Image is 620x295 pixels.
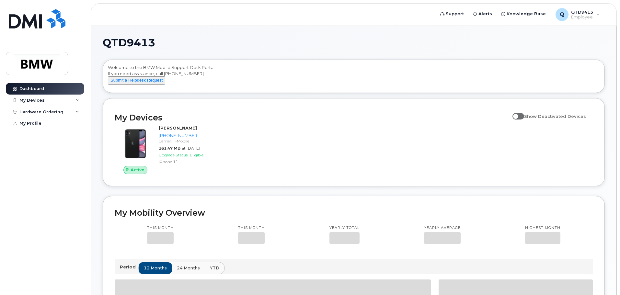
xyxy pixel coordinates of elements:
span: Eligible [190,153,203,157]
h2: My Mobility Overview [115,208,593,218]
a: Active[PERSON_NAME][PHONE_NUMBER]Carrier: T-Mobile161.47 MBat [DATE]Upgrade Status:EligibleiPhone 11 [115,125,228,174]
span: at [DATE] [182,146,200,151]
div: iPhone 11 [159,159,226,165]
p: Yearly total [329,225,360,231]
span: Active [131,167,144,173]
strong: [PERSON_NAME] [159,125,197,130]
span: YTD [210,265,219,271]
p: This month [147,225,174,231]
a: Submit a Helpdesk Request [108,77,165,83]
input: Show Deactivated Devices [512,110,518,115]
p: This month [238,225,265,231]
div: Carrier: T-Mobile [159,138,226,144]
p: Highest month [525,225,560,231]
img: iPhone_11.jpg [120,128,151,159]
p: Period [120,264,138,270]
span: QTD9413 [103,38,155,48]
span: Show Deactivated Devices [524,114,586,119]
span: Upgrade Status: [159,153,189,157]
p: Yearly average [424,225,461,231]
div: [PHONE_NUMBER] [159,132,226,139]
span: 161.47 MB [159,146,180,151]
h2: My Devices [115,113,509,122]
div: Welcome to the BMW Mobile Support Desk Portal If you need assistance, call [PHONE_NUMBER]. [108,64,600,90]
span: 24 months [177,265,200,271]
button: Submit a Helpdesk Request [108,76,165,85]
